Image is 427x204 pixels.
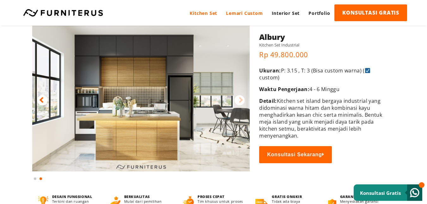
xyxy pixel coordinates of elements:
[259,86,309,93] span: Waktu Pengerjaan:
[360,190,401,196] small: Konsultasi Gratis
[259,97,277,104] span: Detail:
[259,50,386,59] p: Rp 49.800.000
[304,4,334,22] a: Portfolio
[259,97,386,139] p: Kitchen set island bergaya industrial yang didominasi warna hitam dan kombinasi kayu menghadirkan...
[185,4,222,22] a: Kitchen Set
[259,67,281,74] span: Ukuran:
[259,86,386,93] p: 4 - 6 Minggu
[198,194,244,199] h4: PROSES CEPAT
[259,146,332,163] button: Konsultasi Sekarang
[259,32,386,42] h1: Albury
[267,4,304,22] a: Interior Set
[272,194,316,199] h4: GRATIS ONGKIR
[222,4,267,22] a: Lemari Custom
[365,68,370,73] img: ☑
[52,194,99,199] h4: DESAIN FUNGSIONAL
[124,194,171,199] h4: BERKUALITAS
[259,67,386,81] p: P: 3.15 , T: 3 (Bisa custom warna) ( custom)
[340,194,389,199] h4: GARANSI 2 TAHUN
[354,184,422,201] a: Konsultasi Gratis
[259,42,386,48] h5: Kitchen Set Industrial
[334,4,407,21] a: KONSULTASI GRATIS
